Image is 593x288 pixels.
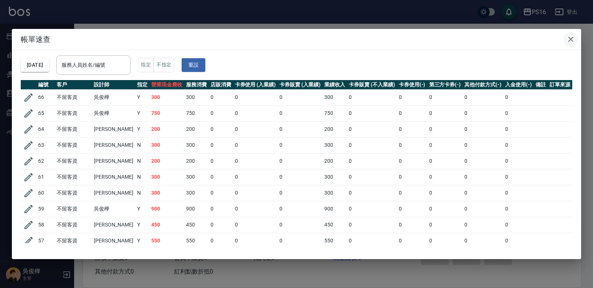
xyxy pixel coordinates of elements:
td: 0 [463,121,503,137]
td: 0 [397,201,427,217]
td: 不留客資 [55,233,92,249]
td: [PERSON_NAME] [92,153,135,169]
td: 不留客資 [55,217,92,233]
td: 0 [397,153,427,169]
td: 65 [36,105,55,121]
td: Y [135,105,149,121]
td: 吳俊樺 [92,105,135,121]
td: 300 [322,137,347,153]
th: 卡券使用 (入業績) [233,80,278,90]
td: 200 [322,153,347,169]
td: 不留客資 [55,137,92,153]
td: 0 [209,89,233,105]
td: 0 [503,217,534,233]
td: 57 [36,233,55,249]
td: 0 [503,233,534,249]
td: 0 [463,153,503,169]
td: 不留客資 [55,121,92,137]
td: N [135,185,149,201]
td: 550 [149,233,184,249]
td: 吳俊樺 [92,89,135,105]
button: 不指定 [153,58,174,72]
td: 0 [278,153,322,169]
td: 不留客資 [55,105,92,121]
td: 不留客資 [55,201,92,217]
td: 62 [36,153,55,169]
button: 指定 [138,58,154,72]
td: 0 [463,201,503,217]
th: 營業現金應收 [149,80,184,90]
td: 0 [347,137,397,153]
td: 550 [322,233,347,249]
td: 0 [503,185,534,201]
td: 900 [322,201,347,217]
th: 編號 [36,80,55,90]
td: 0 [347,89,397,105]
td: 750 [322,105,347,121]
td: Y [135,201,149,217]
td: 0 [233,153,278,169]
th: 卡券販賣 (入業績) [278,80,322,90]
td: 61 [36,169,55,185]
td: 0 [503,201,534,217]
td: N [135,153,149,169]
td: 300 [149,169,184,185]
th: 店販消費 [209,80,233,90]
td: 0 [233,185,278,201]
td: 66 [36,89,55,105]
td: 0 [347,169,397,185]
td: N [135,137,149,153]
td: 300 [149,89,184,105]
td: 0 [463,217,503,233]
th: 備註 [534,80,548,90]
td: 0 [427,233,463,249]
td: Y [135,89,149,105]
td: 0 [397,121,427,137]
th: 指定 [135,80,149,90]
td: 58 [36,217,55,233]
td: 0 [427,185,463,201]
td: Y [135,217,149,233]
td: 0 [397,137,427,153]
td: 0 [427,217,463,233]
td: [PERSON_NAME] [92,121,135,137]
td: 不留客資 [55,89,92,105]
td: 0 [278,137,322,153]
td: 0 [347,121,397,137]
td: 0 [278,185,322,201]
td: 0 [233,217,278,233]
td: [PERSON_NAME] [92,185,135,201]
td: 0 [463,169,503,185]
td: 0 [209,233,233,249]
td: [PERSON_NAME] [92,217,135,233]
td: 0 [278,169,322,185]
td: 0 [397,169,427,185]
th: 設計師 [92,80,135,90]
td: 0 [397,217,427,233]
td: 不留客資 [55,185,92,201]
td: 吳俊樺 [92,201,135,217]
td: 0 [427,89,463,105]
td: 900 [149,201,184,217]
td: 64 [36,121,55,137]
td: [PERSON_NAME] [92,233,135,249]
td: 0 [233,105,278,121]
td: 300 [322,185,347,201]
td: 0 [278,217,322,233]
th: 訂單來源 [548,80,572,90]
td: 0 [278,201,322,217]
td: 200 [149,153,184,169]
td: 0 [278,105,322,121]
td: 0 [463,185,503,201]
td: 300 [149,137,184,153]
td: 450 [149,217,184,233]
td: 300 [149,185,184,201]
td: 0 [233,169,278,185]
td: 0 [397,185,427,201]
td: 0 [233,201,278,217]
td: 0 [209,105,233,121]
td: 0 [209,153,233,169]
td: 0 [347,153,397,169]
td: 0 [347,105,397,121]
button: [DATE] [21,58,49,72]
